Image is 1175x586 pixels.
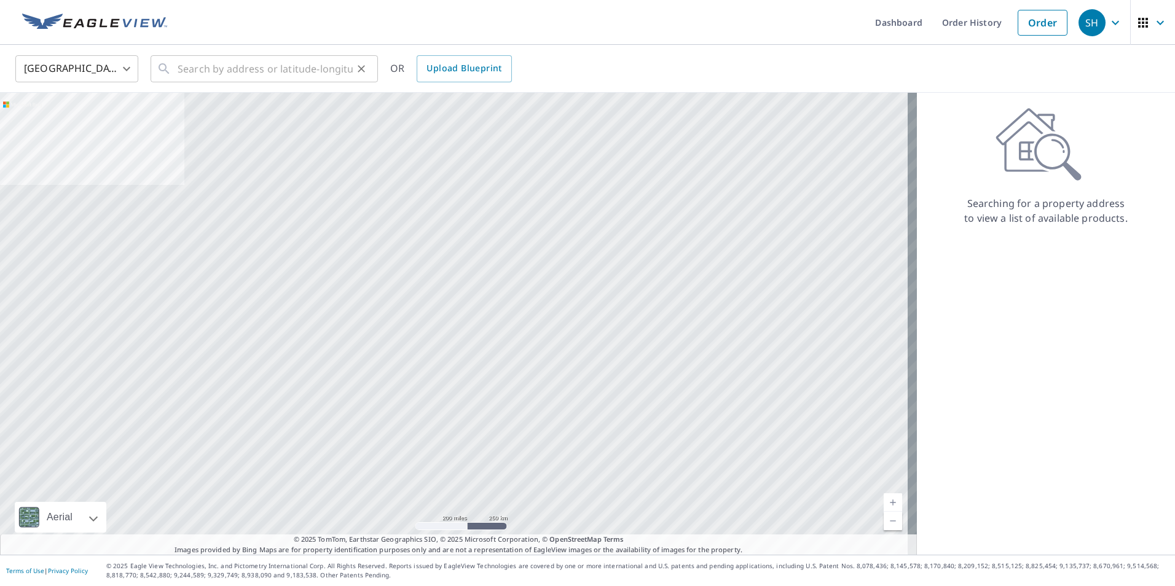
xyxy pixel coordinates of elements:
[426,61,501,76] span: Upload Blueprint
[6,567,88,574] p: |
[15,52,138,86] div: [GEOGRAPHIC_DATA]
[353,60,370,77] button: Clear
[884,493,902,512] a: Current Level 5, Zoom In
[603,534,624,544] a: Terms
[48,566,88,575] a: Privacy Policy
[43,502,76,533] div: Aerial
[294,534,624,545] span: © 2025 TomTom, Earthstar Geographics SIO, © 2025 Microsoft Corporation, ©
[15,502,106,533] div: Aerial
[417,55,511,82] a: Upload Blueprint
[1079,9,1106,36] div: SH
[964,196,1128,225] p: Searching for a property address to view a list of available products.
[549,534,601,544] a: OpenStreetMap
[22,14,167,32] img: EV Logo
[106,561,1169,580] p: © 2025 Eagle View Technologies, Inc. and Pictometry International Corp. All Rights Reserved. Repo...
[1018,10,1067,36] a: Order
[178,52,353,86] input: Search by address or latitude-longitude
[884,512,902,530] a: Current Level 5, Zoom Out
[6,566,44,575] a: Terms of Use
[390,55,512,82] div: OR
